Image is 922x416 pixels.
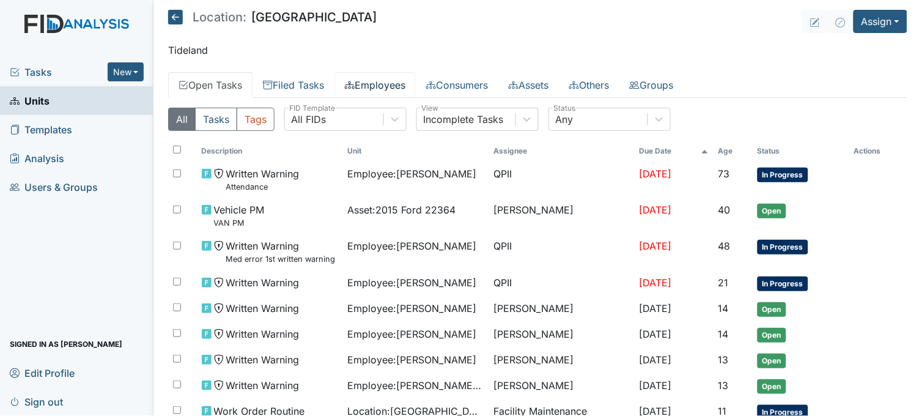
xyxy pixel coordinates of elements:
span: Open [758,302,786,317]
td: [PERSON_NAME] [489,373,635,399]
span: Location: [193,11,246,23]
span: Written Warning [226,301,300,316]
span: Units [10,91,50,110]
a: Groups [619,72,684,98]
span: 14 [718,302,729,314]
span: Written Warning [226,378,300,393]
p: Tideland [168,43,907,58]
span: Written Warning [226,327,300,341]
a: Filed Tasks [253,72,334,98]
span: Employee : [PERSON_NAME] [347,352,476,367]
span: Open [758,204,786,218]
span: Vehicle PM VAN PM [214,202,265,229]
button: All [168,108,196,131]
span: 48 [718,240,731,252]
td: [PERSON_NAME] [489,198,635,234]
td: QPII [489,270,635,296]
a: Assets [498,72,559,98]
span: 40 [718,204,731,216]
span: [DATE] [640,277,672,289]
div: Incomplete Tasks [423,112,503,127]
small: VAN PM [214,217,265,229]
input: Toggle All Rows Selected [173,146,181,154]
span: [DATE] [640,168,672,180]
span: Analysis [10,149,64,168]
span: Templates [10,120,72,139]
small: Med error 1st written warning [226,253,336,265]
span: Employee : [PERSON_NAME] [347,239,476,253]
button: Tasks [195,108,237,131]
span: Open [758,379,786,394]
span: [DATE] [640,240,672,252]
td: QPII [489,234,635,270]
th: Actions [849,141,907,162]
span: In Progress [758,168,808,182]
span: Signed in as [PERSON_NAME] [10,335,122,354]
a: Others [559,72,619,98]
span: Open [758,328,786,343]
span: In Progress [758,277,808,291]
span: Users & Groups [10,177,98,196]
div: Type filter [168,108,275,131]
span: 14 [718,328,729,340]
a: Employees [334,72,416,98]
span: Employee : [PERSON_NAME] [347,301,476,316]
th: Assignee [489,141,635,162]
span: Employee : [PERSON_NAME] [347,327,476,341]
small: Attendance [226,181,300,193]
button: New [108,62,144,81]
span: Employee : [PERSON_NAME] [347,166,476,181]
td: QPII [489,162,635,198]
td: [PERSON_NAME] [489,347,635,373]
td: [PERSON_NAME] [489,322,635,347]
span: Open [758,354,786,368]
span: [DATE] [640,328,672,340]
th: Toggle SortBy [342,141,489,162]
a: Consumers [416,72,498,98]
a: Tasks [10,65,108,80]
span: [DATE] [640,302,672,314]
div: All FIDs [291,112,326,127]
span: Written Warning Med error 1st written warning [226,239,336,265]
span: 13 [718,379,729,392]
span: [DATE] [640,379,672,392]
div: Any [555,112,573,127]
span: In Progress [758,240,808,254]
span: Written Warning Attendance [226,166,300,193]
th: Toggle SortBy [714,141,753,162]
span: Employee : [PERSON_NAME] [347,275,476,290]
span: [DATE] [640,204,672,216]
span: Sign out [10,392,63,411]
span: 73 [718,168,730,180]
span: Edit Profile [10,363,75,382]
span: Employee : [PERSON_NAME][GEOGRAPHIC_DATA] [347,378,484,393]
span: 21 [718,277,729,289]
span: Written Warning [226,352,300,367]
td: [PERSON_NAME] [489,296,635,322]
a: Open Tasks [168,72,253,98]
h5: [GEOGRAPHIC_DATA] [168,10,377,24]
span: [DATE] [640,354,672,366]
button: Tags [237,108,275,131]
th: Toggle SortBy [753,141,849,162]
span: 13 [718,354,729,366]
th: Toggle SortBy [635,141,714,162]
span: Asset : 2015 Ford 22364 [347,202,455,217]
button: Assign [854,10,907,33]
span: Written Warning [226,275,300,290]
th: Toggle SortBy [197,141,343,162]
